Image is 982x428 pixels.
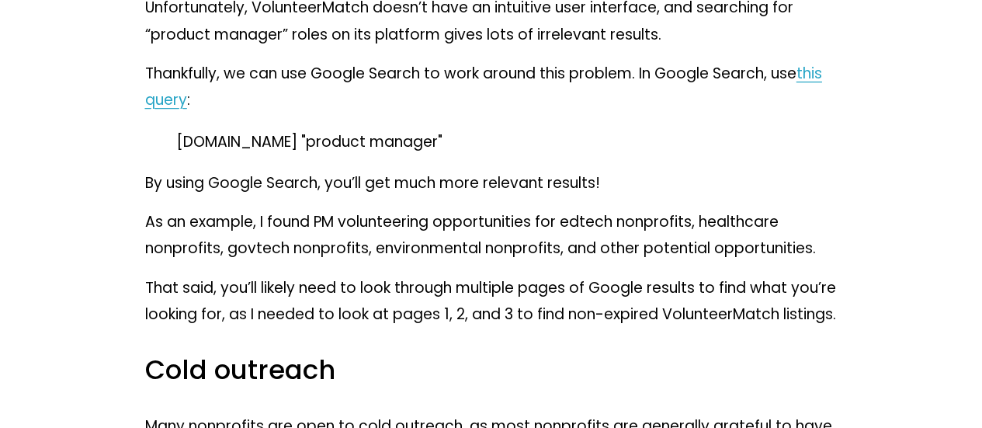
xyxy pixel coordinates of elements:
h3: Cold outreach [145,353,838,388]
p: That said, you’ll likely need to look through multiple pages of Google results to find what you’r... [145,275,838,329]
p: As an example, I found PM volunteering opportunities for edtech nonprofits, healthcare nonprofits... [145,209,838,263]
p: By using Google Search, you’ll get much more relevant results! [145,170,838,197]
p: [DOMAIN_NAME] "product manager" [176,129,807,155]
p: Thankfully, we can use Google Search to work around this problem. In Google Search, use : [145,61,838,114]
